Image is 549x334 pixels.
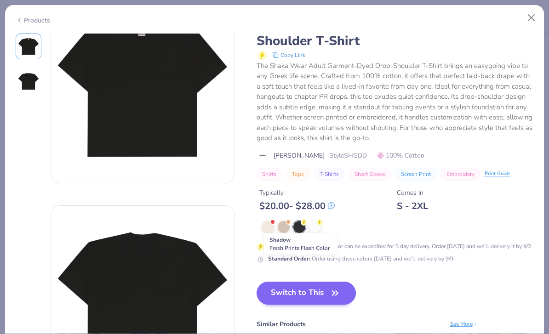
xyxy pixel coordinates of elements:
[269,244,330,252] span: Fresh Prints Flash Color
[523,9,540,27] button: Close
[397,188,428,198] div: Comes In
[268,255,310,262] strong: Standard Order :
[268,242,532,250] div: This color can be expedited for 5 day delivery. Order [DATE] and we’ll delivery it by 9/2.
[397,200,428,212] div: S - 2XL
[329,151,367,160] span: Style SHGDD
[274,151,325,160] span: [PERSON_NAME]
[377,151,424,160] span: 100% Cotton
[257,61,534,143] div: The Shaka Wear Adult Garment-Dyed Drop-Shoulder T-Shirt brings an easygoing vibe to any Greek lif...
[257,168,282,181] button: Shirts
[286,168,309,181] button: Tops
[259,188,335,198] div: Typically
[441,168,480,181] button: Embroidery
[349,168,391,181] button: Short Sleeve
[485,170,510,178] div: Print Guide
[17,70,40,92] img: Back
[268,255,455,263] div: Order using these colors [DATE] and we’ll delivery by 9/9.
[257,152,269,159] img: brand logo
[314,168,344,181] button: T-Shirts
[269,50,308,61] button: copy to clipboard
[257,319,306,329] div: Similar Products
[395,168,436,181] button: Screen Print
[16,16,50,25] div: Products
[257,282,356,305] button: Switch to This
[259,200,335,212] div: $ 20.00 - $ 28.00
[17,35,40,57] img: Front
[264,233,337,255] div: Shadow
[450,320,478,328] div: See More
